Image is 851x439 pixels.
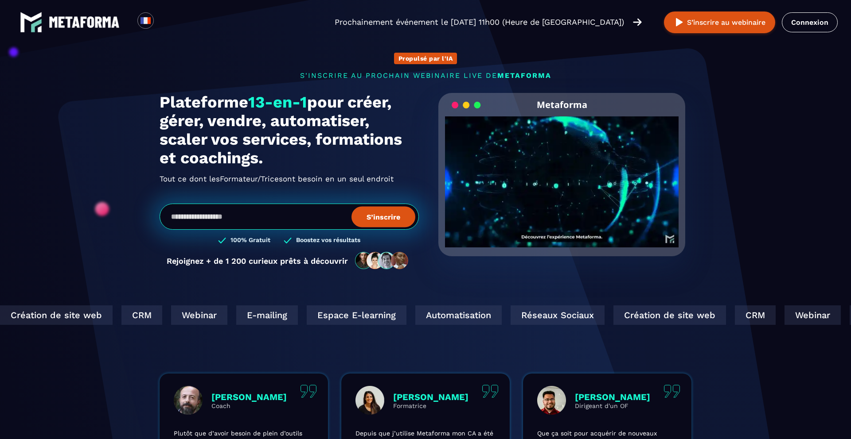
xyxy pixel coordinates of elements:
div: Réseaux Sociaux [510,305,604,325]
p: Rejoignez + de 1 200 curieux prêts à découvrir [167,256,348,266]
img: profile [355,386,384,415]
img: loading [452,101,481,109]
h1: Plateforme pour créer, gérer, vendre, automatiser, scaler vos services, formations et coachings. [160,93,419,167]
p: s'inscrire au prochain webinaire live de [160,71,691,80]
p: [PERSON_NAME] [393,392,468,402]
input: Search for option [161,17,168,27]
div: Webinar [784,305,840,325]
img: quote [300,385,317,398]
p: Dirigeant d'un OF [575,402,650,409]
img: play [674,17,685,28]
div: Webinar [170,305,226,325]
img: fr [140,15,151,26]
p: Prochainement événement le [DATE] 11h00 (Heure de [GEOGRAPHIC_DATA]) [335,16,624,28]
h3: Boostez vos résultats [296,236,360,245]
img: checked [218,236,226,245]
span: METAFORMA [497,71,551,80]
img: logo [49,16,120,28]
div: Création de site web [613,305,725,325]
p: [PERSON_NAME] [211,392,287,402]
img: profile [537,386,566,415]
p: Coach [211,402,287,409]
p: [PERSON_NAME] [575,392,650,402]
p: Formatrice [393,402,468,409]
div: CRM [121,305,161,325]
img: profile [174,386,203,415]
span: 13-en-1 [248,93,307,112]
p: Propulsé par l'IA [398,55,453,62]
img: quote [482,385,499,398]
h3: 100% Gratuit [230,236,270,245]
img: arrow-right [633,17,642,27]
button: S’inscrire [351,206,415,227]
img: logo [20,11,42,33]
img: checked [284,236,292,245]
img: community-people [352,251,412,270]
div: Espace E-learning [306,305,406,325]
h2: Tout ce dont les ont besoin en un seul endroit [160,172,419,186]
div: E-mailing [235,305,297,325]
span: Formateur/Trices [220,172,283,186]
a: Connexion [782,12,838,32]
button: S’inscrire au webinaire [664,12,775,33]
div: Automatisation [414,305,501,325]
video: Your browser does not support the video tag. [445,116,679,233]
h2: Metaforma [537,93,587,116]
div: Search for option [154,12,176,32]
div: CRM [734,305,775,325]
img: quote [664,385,680,398]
